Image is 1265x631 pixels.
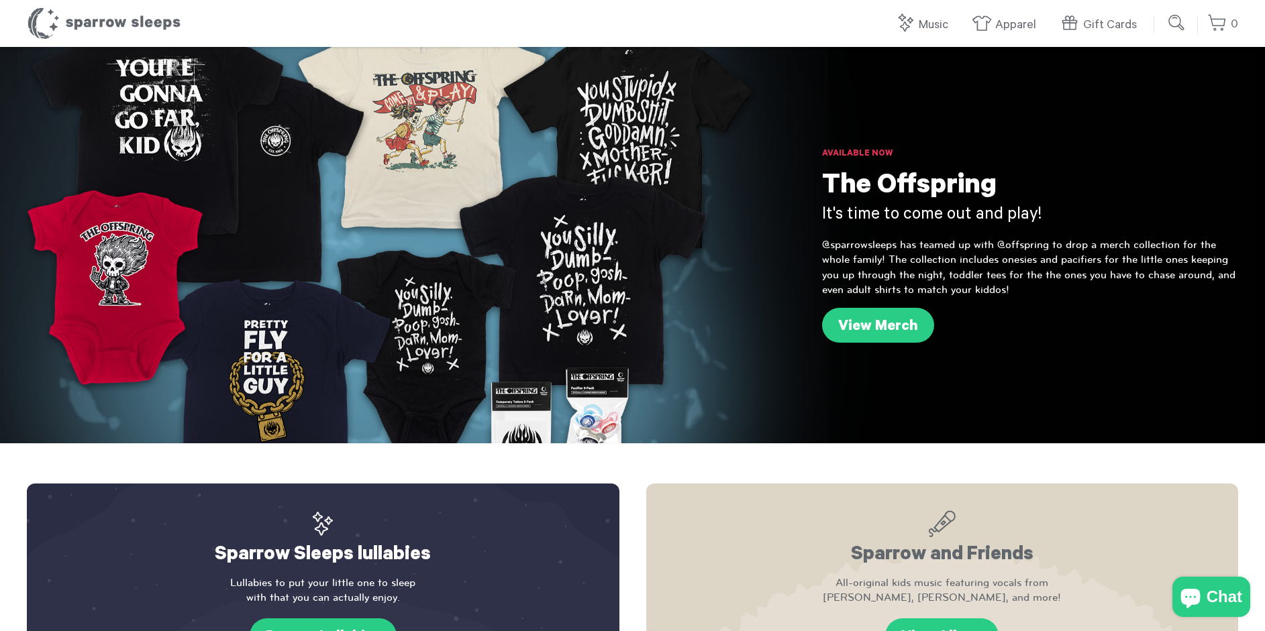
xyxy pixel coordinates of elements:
[54,590,593,605] span: with that you can actually enjoy.
[673,575,1212,606] p: All-original kids music featuring vocals from
[822,148,1238,161] h6: Available Now
[1207,10,1238,39] a: 0
[673,510,1212,569] h2: Sparrow and Friends
[822,205,1238,227] h3: It's time to come out and play!
[822,171,1238,205] h1: The Offspring
[54,575,593,606] p: Lullabies to put your little one to sleep
[1060,11,1144,40] a: Gift Cards
[972,11,1043,40] a: Apparel
[822,237,1238,298] p: @sparrowsleeps has teamed up with @offspring to drop a merch collection for the whole family! The...
[822,308,934,343] a: View Merch
[27,7,181,40] h1: Sparrow Sleeps
[54,510,593,569] h2: Sparrow Sleeps lullabies
[1164,9,1191,36] input: Submit
[1168,577,1254,620] inbox-online-store-chat: Shopify online store chat
[673,590,1212,605] span: [PERSON_NAME], [PERSON_NAME], and more!
[895,11,955,40] a: Music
